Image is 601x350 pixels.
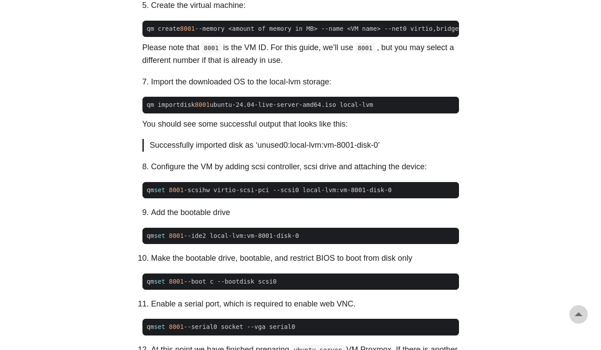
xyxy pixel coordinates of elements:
span: 8001 [195,101,210,108]
span: set [154,323,165,330]
span: set [154,278,165,285]
span: set [154,186,165,193]
span: 8001 [169,232,184,239]
p: Please note that is the VM ID. For this guide, we’ll use , but you may select a different number ... [142,41,459,67]
li: Add the bootable drive [151,206,459,219]
a: go to top [569,305,588,324]
span: 8001 [169,278,184,285]
span: qm importdisk ubuntu-24.04-live-server-amd64.iso local-lvm [142,100,378,109]
span: qm create --memory <amount of memory in MB> --name <VM name> --net0 virtio,bridge vmbr0 [142,24,485,33]
span: 8001 [169,323,184,330]
p: You should see some successful output that looks like this: [142,118,459,131]
p: Successfully imported disk as ‘unused0:local-lvm:vm-8001-disk-0’ [150,139,453,152]
li: Make the bootable drive, bootable, and restrict BIOS to boot from disk only [151,252,459,265]
span: qm -scsihw virtio-scsi-pci --scsi0 local-lvm:vm-8001-disk-0 [142,186,397,195]
span: qm --boot c --bootdisk scsi0 [142,277,281,286]
code: 8001 [355,43,375,53]
li: Enable a serial port, which is required to enable web VNC. [151,298,459,310]
code: 8001 [201,43,222,53]
span: qm --serial0 socket --vga serial0 [142,322,300,332]
span: set [154,232,165,239]
span: 8001 [169,186,184,193]
span: = [459,25,462,32]
span: qm --ide2 local-lvm:vm-8001-disk-0 [142,231,303,241]
li: Configure the VM by adding scsi controller, scsi drive and attaching the device: [151,160,459,173]
span: 8001 [180,25,195,32]
li: Import the downloaded OS to the local-lvm storage: [151,76,459,88]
